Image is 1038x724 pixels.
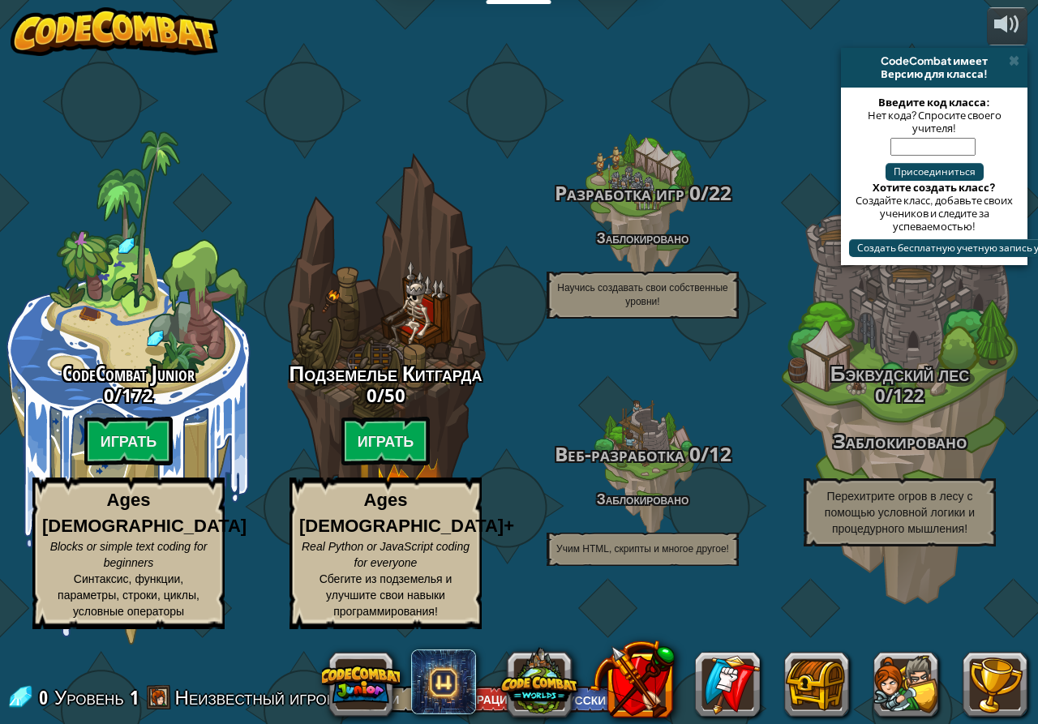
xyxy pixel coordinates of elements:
span: 1 [130,684,139,710]
span: 0 [367,383,377,407]
span: 12 [709,440,731,467]
span: 0 [875,383,886,407]
span: Учим HTML, скрипты и многое другое! [556,543,729,555]
div: CodeCombat имеет [847,54,1021,67]
strong: Ages [DEMOGRAPHIC_DATA] [42,490,247,535]
img: CodeCombat - Learn how to code by playing a game [11,7,218,56]
span: Перехитрите огров в лесу с помощью условной логики и процедурного мышления! [825,490,975,535]
span: Синтаксис, функции, параметры, строки, циклы, условные операторы [58,572,199,618]
span: 0 [104,383,114,407]
h3: / [514,182,771,204]
span: 172 [122,383,153,407]
span: Подземелье Китгарда [290,358,483,388]
div: Complete previous world to unlock [257,131,514,645]
div: Нет кода? Спросите своего учителя! [849,109,1019,135]
h4: Заблокировано [514,230,771,246]
button: Присоединиться [886,163,984,181]
span: Научись создавать свои собственные уровни! [557,282,728,307]
span: 0 [39,684,53,710]
h4: Заблокировано [514,491,771,507]
span: Сбегите из подземелья и улучшите свои навыки программирования! [320,572,453,618]
span: Веб-разработка [555,440,684,467]
span: Бэквудский лес [830,358,969,388]
span: 22 [709,179,731,206]
span: 0 [684,179,701,206]
span: Разработка игр [555,179,684,206]
span: CodeCombat Junior [62,358,195,388]
strong: Ages [DEMOGRAPHIC_DATA]+ [299,490,514,535]
span: Real Python or JavaScript coding for everyone [302,540,470,569]
btn: Играть [84,417,174,465]
span: Неизвестный игрок [175,684,335,710]
span: 50 [384,383,405,407]
span: 122 [893,383,924,407]
div: Создайте класс, добавьте своих учеников и следите за успеваемостью! [849,194,1019,233]
span: Blocks or simple text coding for beginners [50,540,208,569]
h3: / [257,385,514,405]
button: Регулировать громкость [987,7,1027,45]
div: Хотите создать класс? [849,181,1019,194]
span: Уровень [54,684,124,711]
btn: Играть [341,417,431,465]
h3: Заблокировано [771,431,1028,452]
span: 0 [684,440,701,467]
h3: / [514,443,771,465]
div: Введите код класса: [849,96,1019,109]
h3: / [771,385,1028,405]
div: Версию для класса! [847,67,1021,80]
